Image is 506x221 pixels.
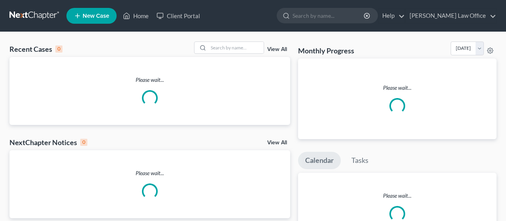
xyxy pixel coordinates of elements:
[83,13,109,19] span: New Case
[80,139,87,146] div: 0
[9,138,87,147] div: NextChapter Notices
[378,9,405,23] a: Help
[267,140,287,145] a: View All
[9,76,290,84] p: Please wait...
[267,47,287,52] a: View All
[153,9,204,23] a: Client Portal
[208,42,264,53] input: Search by name...
[344,152,376,169] a: Tasks
[9,44,62,54] div: Recent Cases
[298,46,354,55] h3: Monthly Progress
[298,192,497,200] p: Please wait...
[298,152,341,169] a: Calendar
[406,9,496,23] a: [PERSON_NAME] Law Office
[304,84,490,92] p: Please wait...
[55,45,62,53] div: 0
[293,8,365,23] input: Search by name...
[9,169,290,177] p: Please wait...
[119,9,153,23] a: Home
